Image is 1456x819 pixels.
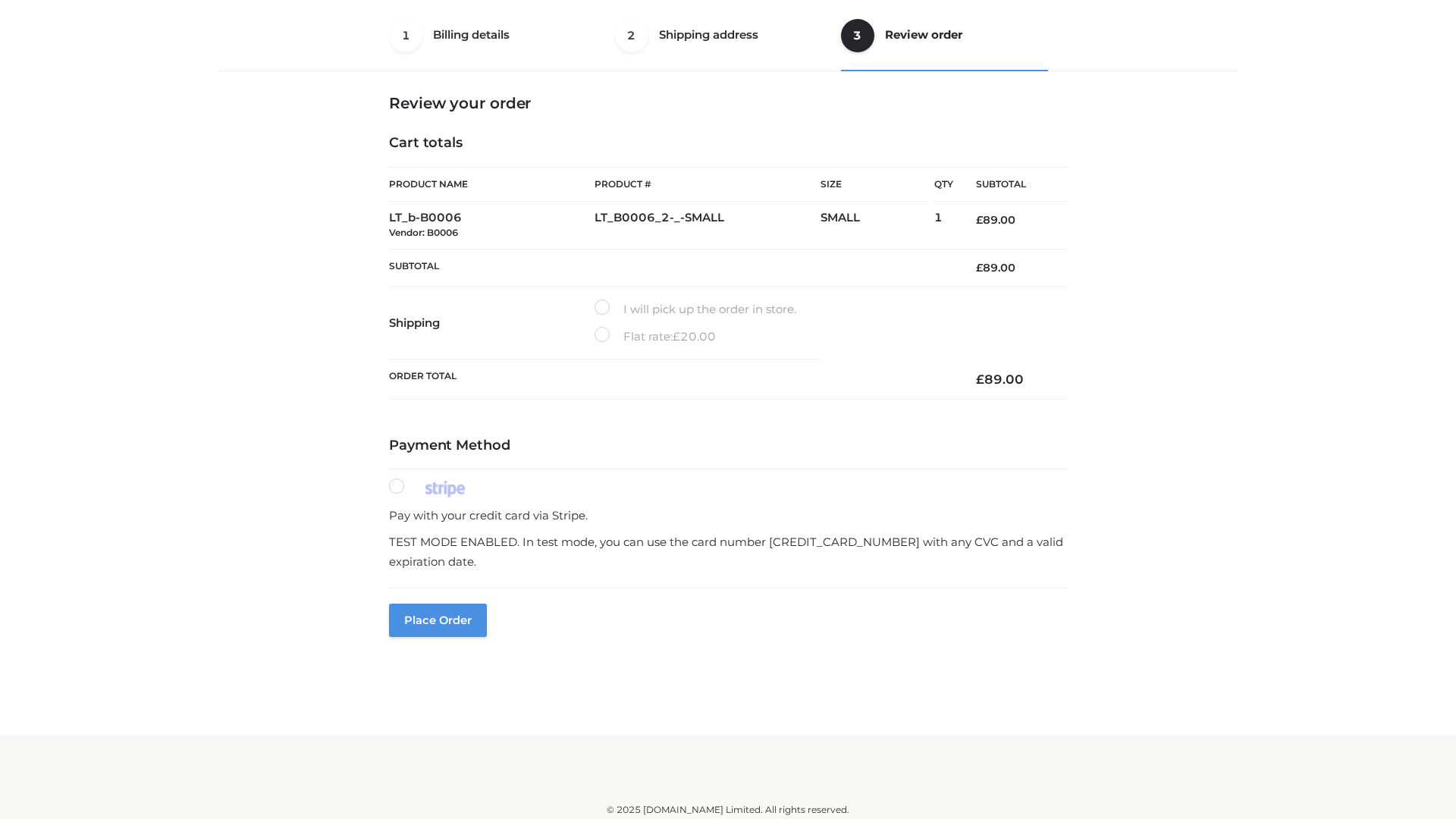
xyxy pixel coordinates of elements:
bdi: 89.00 [976,213,1015,227]
td: SMALL [821,202,934,249]
h4: Payment Method [389,438,1067,454]
span: £ [673,329,680,344]
span: £ [976,372,984,387]
p: TEST MODE ENABLED. In test mode, you can use the card number [CREDIT_CARD_NUMBER] with any CVC an... [389,532,1067,571]
span: £ [976,213,983,227]
bdi: 89.00 [976,372,1024,387]
th: Product # [595,167,821,202]
td: 1 [934,202,953,249]
bdi: 20.00 [673,329,716,344]
label: I will pick up the order in store. [595,300,796,319]
th: Qty [934,167,953,202]
th: Order Total [389,359,953,400]
small: Vendor: B0006 [389,227,458,238]
div: © 2025 [DOMAIN_NAME] Limited. All rights reserved. [225,802,1231,817]
p: Pay with your credit card via Stripe. [389,506,1067,526]
bdi: 89.00 [976,261,1015,275]
h4: Cart totals [389,135,1067,152]
td: LT_B0006_2-_-SMALL [595,202,821,249]
h3: Review your order [389,94,1067,112]
td: LT_b-B0006 [389,202,595,249]
button: Place order [389,604,487,637]
th: Subtotal [953,168,1067,202]
th: Size [821,168,927,202]
label: Flat rate: [595,327,716,347]
th: Subtotal [389,249,953,286]
th: Shipping [389,287,595,359]
th: Product Name [389,167,595,202]
span: £ [976,261,983,275]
